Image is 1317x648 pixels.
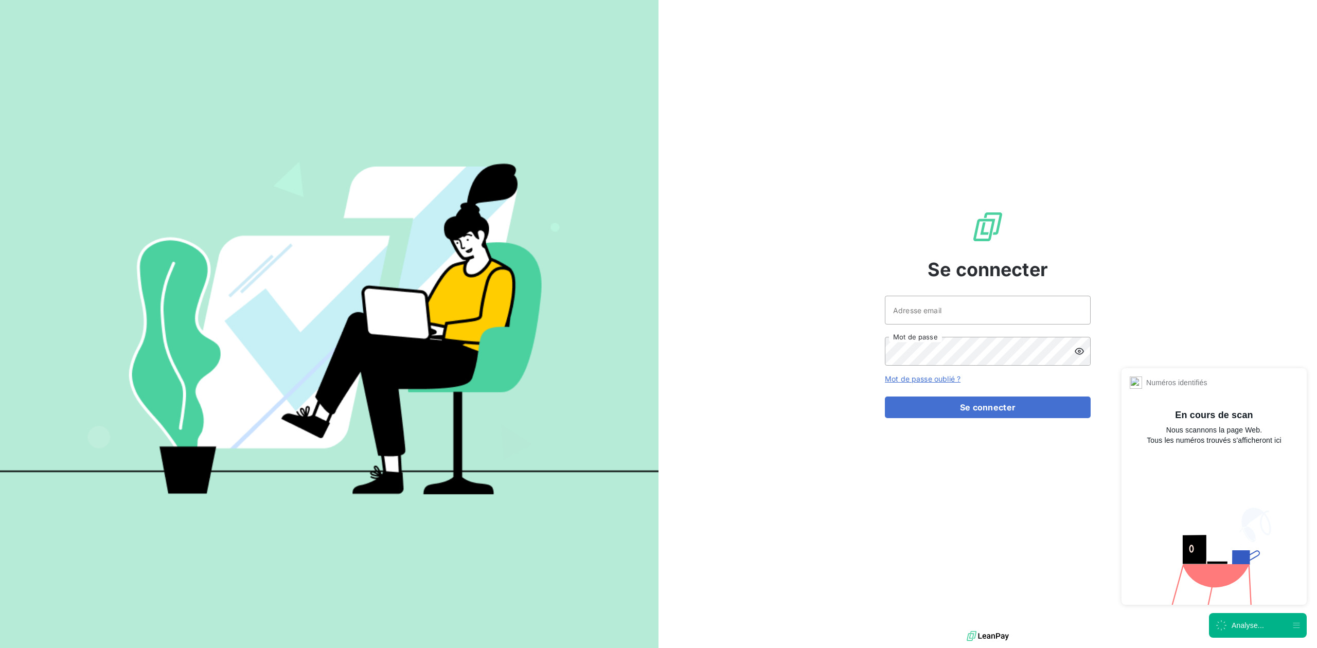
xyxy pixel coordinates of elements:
[928,256,1048,283] span: Se connecter
[971,210,1004,243] img: Logo LeanPay
[967,628,1009,644] img: logo
[885,374,960,383] a: Mot de passe oublié ?
[885,397,1091,418] button: Se connecter
[885,296,1091,325] input: placeholder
